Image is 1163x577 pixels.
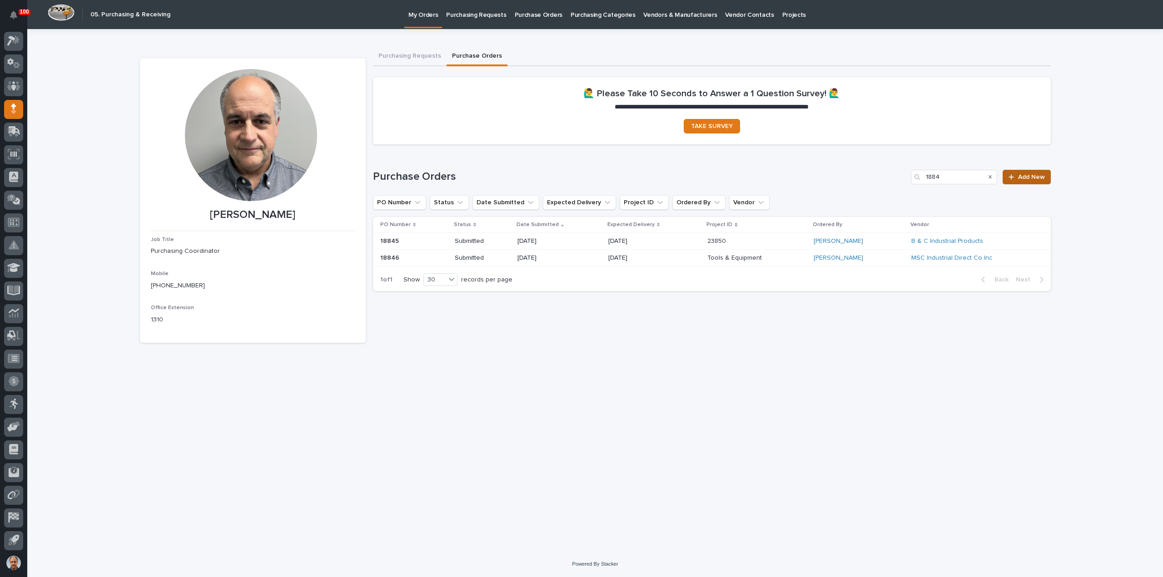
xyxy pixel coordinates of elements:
button: Project ID [620,195,669,210]
div: Notifications100 [11,11,23,25]
button: Expected Delivery [543,195,616,210]
span: Back [989,276,1009,284]
a: [PERSON_NAME] [814,237,863,245]
p: 1310 [151,315,355,325]
tr: 1884518845 Submitted[DATE][DATE]2385023850 [PERSON_NAME] B & C Industrial Products [373,233,1051,250]
p: [DATE] [608,254,673,262]
p: Vendor [910,220,929,230]
p: Show [403,276,420,284]
a: [PERSON_NAME] [814,254,863,262]
tr: 1884618846 Submitted[DATE][DATE]Tools & EquipmentTools & Equipment [PERSON_NAME] MSC Industrial D... [373,250,1051,266]
p: Purchasing Coordinator [151,247,355,256]
p: records per page [461,276,512,284]
span: TAKE SURVEY [691,123,733,129]
button: users-avatar [4,553,23,572]
p: Ordered By [813,220,842,230]
p: Project ID [706,220,732,230]
button: Date Submitted [472,195,539,210]
p: 23850 [707,236,728,245]
button: Back [974,276,1012,284]
span: Office Extension [151,305,194,311]
button: Vendor [729,195,770,210]
p: 18845 [380,236,401,245]
p: [DATE] [517,237,582,245]
img: Workspace Logo [48,4,75,21]
a: MSC Industrial Direct Co Inc [911,254,992,262]
p: [DATE] [608,237,673,245]
button: Notifications [4,5,23,25]
p: Submitted [455,237,510,245]
p: PO Number [380,220,411,230]
a: TAKE SURVEY [684,119,740,133]
p: Submitted [455,254,510,262]
span: Job Title [151,237,174,242]
button: Purchasing Requests [373,47,447,66]
p: [PERSON_NAME] [151,208,355,222]
p: Expected Delivery [607,220,655,230]
input: Search [911,170,997,184]
p: 100 [20,9,29,15]
span: Add New [1018,174,1045,180]
p: Status [454,220,471,230]
div: 30 [424,275,446,285]
p: Date Submitted [517,220,559,230]
p: Tools & Equipment [707,252,764,262]
h1: Purchase Orders [373,170,908,183]
a: B & C Industrial Products [911,237,983,245]
h2: 05. Purchasing & Receiving [90,11,170,19]
button: Next [1012,276,1051,284]
p: 18846 [380,252,401,262]
button: Status [430,195,469,210]
button: Ordered By [672,195,726,210]
span: Next [1016,276,1036,284]
button: Purchase Orders [447,47,507,66]
button: PO Number [373,195,426,210]
p: 1 of 1 [373,269,400,291]
a: Add New [1003,170,1050,184]
a: [PHONE_NUMBER] [151,282,205,289]
a: Powered By Stacker [572,561,618,567]
span: Mobile [151,271,169,276]
p: [DATE] [517,254,582,262]
h2: 🙋‍♂️ Please Take 10 Seconds to Answer a 1 Question Survey! 🙋‍♂️ [583,88,840,99]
